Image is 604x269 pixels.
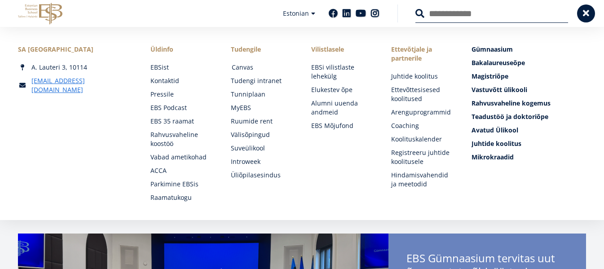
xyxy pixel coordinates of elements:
a: Välisõpingud [231,130,293,139]
a: EBSist [150,63,213,72]
a: EBS Mõjufond [311,121,374,130]
a: Vastuvõtt ülikooli [472,85,586,94]
a: Avatud Ülikool [472,126,586,135]
a: Juhtide koolitus [391,72,454,81]
a: Magistriõpe [472,72,586,81]
a: Facebook [329,9,338,18]
div: SA [GEOGRAPHIC_DATA] [18,45,132,54]
a: ACCA [150,166,213,175]
a: Ruumide rent [231,117,293,126]
a: Hindamisvahendid ja meetodid [391,171,454,189]
a: Rahvusvaheline koostöö [150,130,213,148]
a: Tudengile [231,45,293,54]
span: Vastuvõtt ülikooli [472,85,527,94]
a: Rahvusvaheline kogemus [472,99,586,108]
span: Gümnaasium [472,45,513,53]
a: Gümnaasium [472,45,586,54]
span: Rahvusvaheline kogemus [472,99,551,107]
a: Juhtide koolitus [472,139,586,148]
span: Avatud Ülikool [472,126,518,134]
a: EBSi vilistlaste lehekülg [311,63,374,81]
a: EBS Podcast [150,103,213,112]
a: Registreeru juhtide koolitusele [391,148,454,166]
a: [EMAIL_ADDRESS][DOMAIN_NAME] [31,76,132,94]
a: Canvas [232,63,294,72]
span: Mikrokraadid [472,153,514,161]
a: Suveülikool [231,144,293,153]
a: Tudengi intranet [231,76,293,85]
a: Tunniplaan [231,90,293,99]
a: Arenguprogrammid [391,108,454,117]
div: A. Lauteri 3, 10114 [18,63,132,72]
a: Parkimine EBSis [150,180,213,189]
a: Teadustöö ja doktoriõpe [472,112,586,121]
a: MyEBS [231,103,293,112]
a: Youtube [356,9,366,18]
a: EBS 35 raamat [150,117,213,126]
a: Alumni uuenda andmeid [311,99,374,117]
span: Juhtide koolitus [472,139,521,148]
a: Vabad ametikohad [150,153,213,162]
span: Magistriõpe [472,72,508,80]
a: Coaching [391,121,454,130]
a: Mikrokraadid [472,153,586,162]
a: Bakalaureuseõpe [472,58,586,67]
span: Teadustöö ja doktoriõpe [472,112,548,121]
a: Üliõpilasesindus [231,171,293,180]
a: Introweek [231,157,293,166]
a: Linkedin [342,9,351,18]
a: Elukestev õpe [311,85,374,94]
span: Üldinfo [150,45,213,54]
a: Ettevõttesisesed koolitused [391,85,454,103]
a: Instagram [370,9,379,18]
a: Pressile [150,90,213,99]
span: Bakalaureuseõpe [472,58,525,67]
a: Koolituskalender [391,135,454,144]
span: Ettevõtjale ja partnerile [391,45,454,63]
a: Raamatukogu [150,193,213,202]
span: Vilistlasele [311,45,374,54]
a: Kontaktid [150,76,213,85]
